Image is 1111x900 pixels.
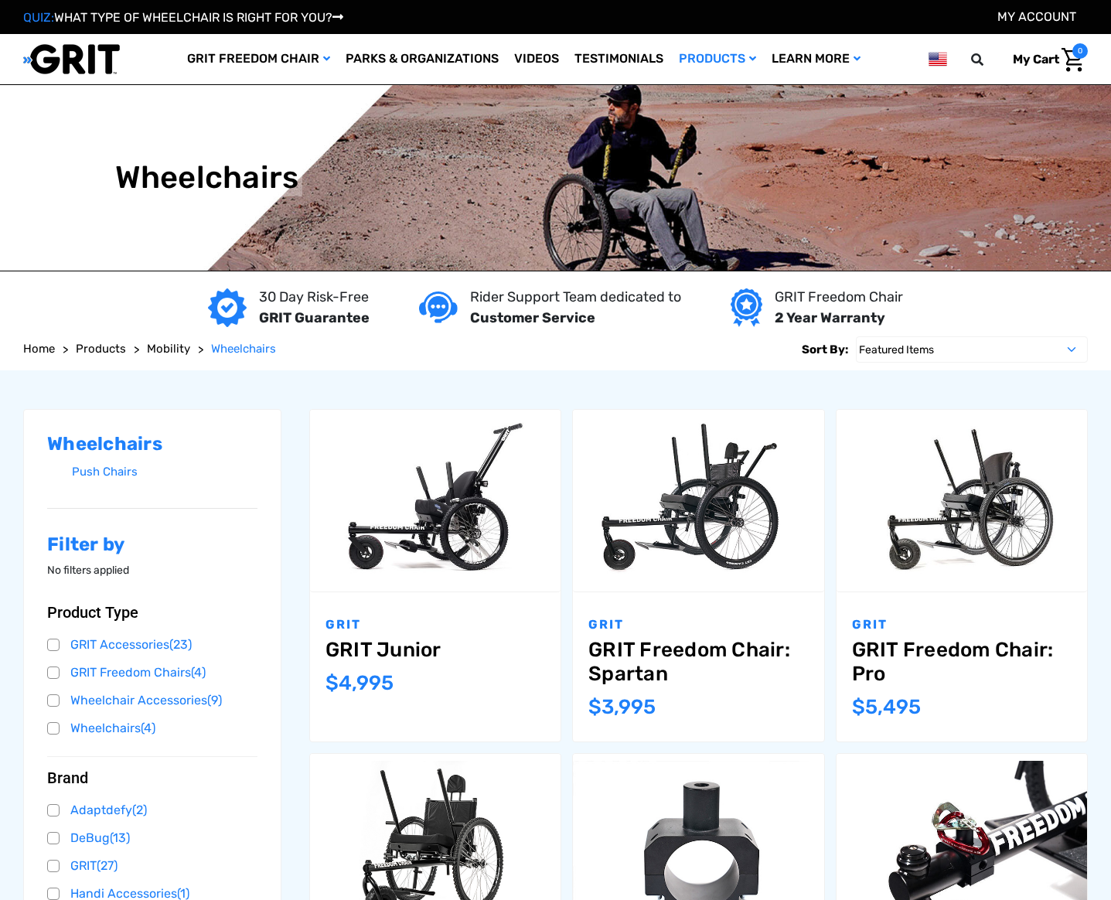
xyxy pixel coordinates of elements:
[588,638,808,686] a: GRIT Freedom Chair: Spartan,$3,995.00
[47,827,257,850] a: DeBug(13)
[110,830,130,845] span: (13)
[470,309,595,326] strong: Customer Service
[573,417,823,584] img: GRIT Freedom Chair: Spartan
[310,410,561,591] a: GRIT Junior,$4,995.00
[47,689,257,712] a: Wheelchair Accessories(9)
[1001,43,1088,76] a: Cart with 0 items
[179,34,338,84] a: GRIT Freedom Chair
[573,410,823,591] a: GRIT Freedom Chair: Spartan,$3,995.00
[47,603,138,622] span: Product Type
[47,854,257,878] a: GRIT(27)
[147,342,190,356] span: Mobility
[47,433,257,455] h2: Wheelchairs
[1013,52,1059,66] span: My Cart
[802,336,848,363] label: Sort By:
[764,34,868,84] a: Learn More
[76,342,126,356] span: Products
[76,340,126,358] a: Products
[731,288,762,327] img: Year warranty
[929,49,947,69] img: us.png
[208,288,247,327] img: GRIT Guarantee
[259,309,370,326] strong: GRIT Guarantee
[310,417,561,584] img: GRIT Junior: GRIT Freedom Chair all terrain wheelchair engineered specifically for kids
[115,159,299,196] h1: Wheelchairs
[837,417,1087,584] img: GRIT Freedom Chair Pro: the Pro model shown including contoured Invacare Matrx seatback, Spinergy...
[207,693,222,707] span: (9)
[978,43,1001,76] input: Search
[1072,43,1088,59] span: 0
[72,461,257,483] a: Push Chairs
[47,769,257,787] button: Brand
[211,342,276,356] span: Wheelchairs
[419,291,458,323] img: Customer service
[23,342,55,356] span: Home
[506,34,567,84] a: Videos
[671,34,764,84] a: Products
[588,695,656,719] span: $3,995
[325,615,545,634] p: GRIT
[47,661,257,684] a: GRIT Freedom Chairs(4)
[775,309,885,326] strong: 2 Year Warranty
[47,534,257,556] h2: Filter by
[1062,48,1084,72] img: Cart
[141,721,155,735] span: (4)
[837,410,1087,591] a: GRIT Freedom Chair: Pro,$5,495.00
[169,637,192,652] span: (23)
[325,671,394,695] span: $4,995
[47,562,257,578] p: No filters applied
[47,603,257,622] button: Product Type
[470,287,681,308] p: Rider Support Team dedicated to
[47,633,257,656] a: GRIT Accessories(23)
[997,9,1076,24] a: Account
[23,10,54,25] span: QUIZ:
[132,803,147,817] span: (2)
[23,340,55,358] a: Home
[338,34,506,84] a: Parks & Organizations
[23,10,343,25] a: QUIZ:WHAT TYPE OF WHEELCHAIR IS RIGHT FOR YOU?
[259,287,370,308] p: 30 Day Risk-Free
[325,638,545,662] a: GRIT Junior,$4,995.00
[47,769,88,787] span: Brand
[775,287,903,308] p: GRIT Freedom Chair
[147,340,190,358] a: Mobility
[567,34,671,84] a: Testimonials
[852,615,1072,634] p: GRIT
[588,615,808,634] p: GRIT
[852,638,1072,686] a: GRIT Freedom Chair: Pro,$5,495.00
[97,858,118,873] span: (27)
[852,695,921,719] span: $5,495
[23,43,120,75] img: GRIT All-Terrain Wheelchair and Mobility Equipment
[211,340,276,358] a: Wheelchairs
[47,799,257,822] a: Adaptdefy(2)
[47,717,257,740] a: Wheelchairs(4)
[191,665,206,680] span: (4)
